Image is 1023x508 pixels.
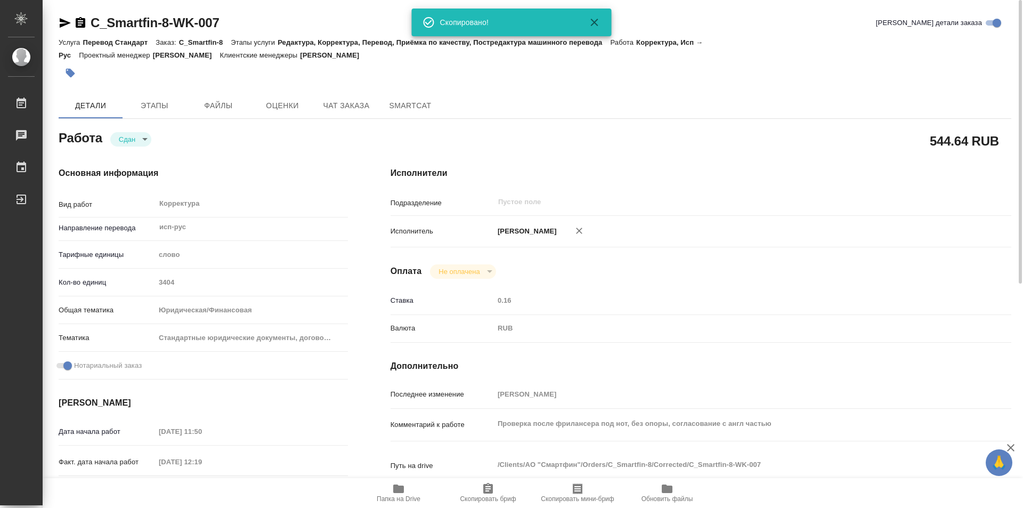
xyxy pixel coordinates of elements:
h4: Основная информация [59,167,348,180]
input: Пустое поле [155,424,248,439]
a: C_Smartfin-8-WK-007 [91,15,220,30]
p: [PERSON_NAME] [494,226,557,237]
button: Не оплачена [435,267,483,276]
p: Путь на drive [391,461,494,471]
span: Файлы [193,99,244,112]
span: Скопировать бриф [460,495,516,503]
p: Заказ: [156,38,178,46]
button: Сдан [116,135,139,144]
span: Нотариальный заказ [74,360,142,371]
div: Сдан [430,264,496,279]
div: Сдан [110,132,151,147]
p: Редактура, Корректура, Перевод, Приёмка по качеству, Постредактура машинного перевода [278,38,610,46]
input: Пустое поле [497,196,935,208]
p: Вид работ [59,199,155,210]
span: Этапы [129,99,180,112]
p: [PERSON_NAME] [300,51,367,59]
span: Оценки [257,99,308,112]
p: Услуга [59,38,83,46]
span: Папка на Drive [377,495,420,503]
p: Ставка [391,295,494,306]
span: Детали [65,99,116,112]
button: 🙏 [986,449,1012,476]
p: Факт. дата начала работ [59,457,155,467]
h4: Дополнительно [391,360,1011,373]
p: Тарифные единицы [59,249,155,260]
textarea: Проверка после фрилансера под нот, без опоры, согласование с англ частью [494,415,960,433]
span: Скопировать мини-бриф [541,495,614,503]
h2: 544.64 RUB [930,132,999,150]
p: Дата начала работ [59,426,155,437]
h2: Работа [59,127,102,147]
input: Пустое поле [155,454,248,470]
p: Тематика [59,333,155,343]
p: Работа [610,38,636,46]
p: Проектный менеджер [79,51,152,59]
button: Обновить файлы [622,478,712,508]
button: Скопировать бриф [443,478,533,508]
h4: Оплата [391,265,422,278]
p: Общая тематика [59,305,155,316]
span: Обновить файлы [642,495,693,503]
span: 🙏 [990,451,1008,474]
div: слово [155,246,348,264]
button: Добавить тэг [59,61,82,85]
div: Юридическая/Финансовая [155,301,348,319]
input: Пустое поле [155,275,348,290]
p: Кол-во единиц [59,277,155,288]
span: Чат заказа [321,99,372,112]
h4: [PERSON_NAME] [59,397,348,409]
button: Скопировать ссылку [74,17,87,29]
p: Подразделение [391,198,494,208]
p: [PERSON_NAME] [153,51,220,59]
div: Стандартные юридические документы, договоры, уставы [155,329,348,347]
div: Скопировано! [440,17,573,28]
span: [PERSON_NAME] детали заказа [876,18,982,28]
span: SmartCat [385,99,436,112]
button: Закрыть [582,16,607,29]
button: Папка на Drive [354,478,443,508]
p: Перевод Стандарт [83,38,156,46]
button: Удалить исполнителя [567,219,591,243]
p: Клиентские менеджеры [220,51,301,59]
h4: Исполнители [391,167,1011,180]
p: Этапы услуги [231,38,278,46]
p: Комментарий к работе [391,420,494,430]
button: Скопировать ссылку для ЯМессенджера [59,17,71,29]
input: Пустое поле [494,386,960,402]
p: Валюта [391,323,494,334]
p: Последнее изменение [391,389,494,400]
textarea: /Clients/АО "Смартфин"/Orders/C_Smartfin-8/Corrected/C_Smartfin-8-WK-007 [494,456,960,474]
p: Направление перевода [59,223,155,233]
div: RUB [494,319,960,337]
input: Пустое поле [494,293,960,308]
p: C_Smartfin-8 [179,38,231,46]
button: Скопировать мини-бриф [533,478,622,508]
p: Исполнитель [391,226,494,237]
